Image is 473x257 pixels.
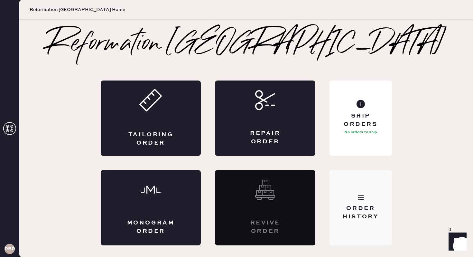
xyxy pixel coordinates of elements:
div: Ship Orders [335,112,386,128]
div: Interested? Contact us at care@hemster.co [215,170,315,245]
div: Repair Order [241,129,290,146]
div: Tailoring Order [126,131,175,147]
p: No orders to ship [344,128,377,136]
div: Revive order [241,219,290,235]
div: Order History [335,205,386,221]
h2: Reformation [GEOGRAPHIC_DATA] [47,32,445,57]
span: Reformation [GEOGRAPHIC_DATA] Home [30,6,125,13]
iframe: Front Chat [442,228,470,256]
h3: RBRA [5,247,15,251]
div: Monogram Order [126,219,175,235]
